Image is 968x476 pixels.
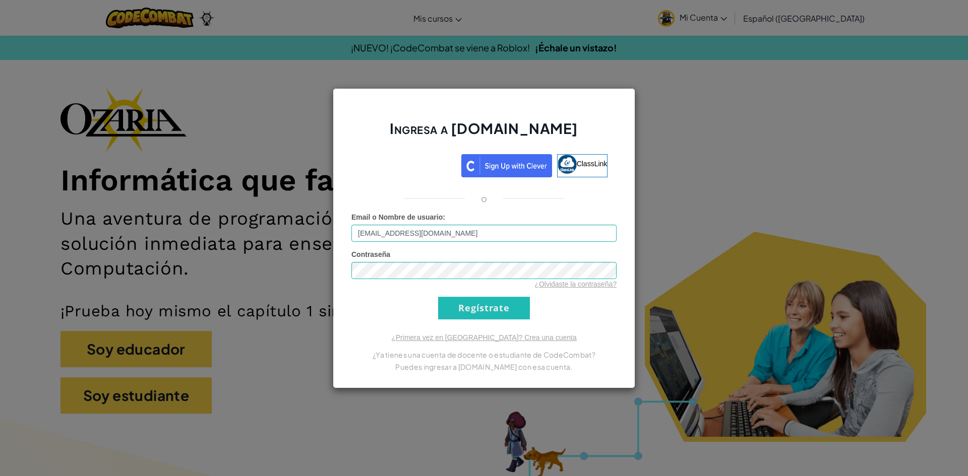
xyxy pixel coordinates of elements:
p: o [481,192,487,205]
input: Regístrate [438,297,530,319]
span: Contraseña [351,250,390,258]
span: ClassLink [577,159,608,167]
img: classlink-logo-small.png [558,155,577,174]
a: ¿Primera vez en [GEOGRAPHIC_DATA]? Crea una cuenta [391,333,577,342]
a: ¿Olvidaste la contraseña? [534,280,617,288]
span: Email o Nombre de usuario [351,213,443,221]
h2: Ingresa a [DOMAIN_NAME] [351,119,617,148]
img: clever_sso_button@2x.png [461,154,552,177]
p: ¿Ya tienes una cuenta de docente o estudiante de CodeCombat? [351,349,617,361]
iframe: Botón de Acceder con Google [355,153,461,175]
label: : [351,212,445,222]
p: Puedes ingresar a [DOMAIN_NAME] con esa cuenta. [351,361,617,373]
